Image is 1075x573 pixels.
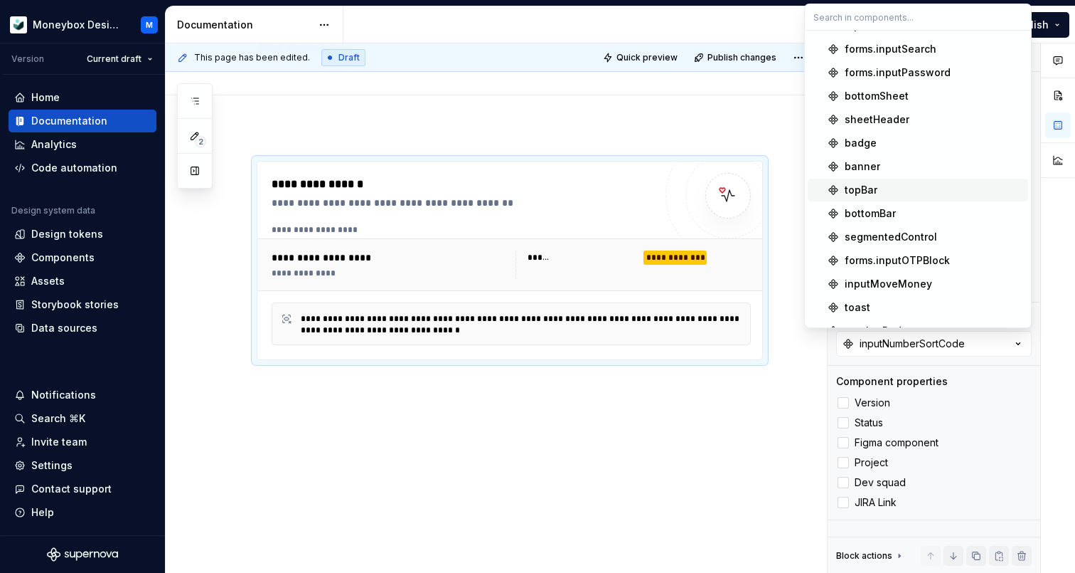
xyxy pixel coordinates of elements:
[616,52,678,63] span: Quick preview
[31,251,95,265] div: Components
[31,388,96,402] div: Notifications
[599,48,684,68] button: Quick preview
[845,89,909,103] div: bottomSheet
[9,454,156,477] a: Settings
[9,223,156,246] a: Design tokens
[845,206,896,221] div: bottomBar
[31,274,65,288] div: Assets
[177,18,311,32] div: Documentation
[845,253,950,268] div: forms.inputOTPBlock
[31,161,117,175] div: Code automation
[836,546,905,566] div: Block actions
[845,183,877,197] div: topBar
[195,136,206,147] span: 2
[845,159,880,174] div: banner
[31,137,77,152] div: Analytics
[194,52,310,63] span: This page has been edited.
[338,52,360,63] span: Draft
[3,9,162,40] button: Moneybox Design SystemM
[855,437,938,448] span: Figma component
[9,384,156,406] button: Notifications
[31,482,112,496] div: Contact support
[47,547,118,562] svg: Supernova Logo
[146,19,153,31] div: M
[9,157,156,179] a: Code automation
[31,411,85,426] div: Search ⌘K
[10,16,27,33] img: 9de6ca4a-8ec4-4eed-b9a2-3d312393a40a.png
[805,4,1031,30] input: Search in components...
[9,246,156,269] a: Components
[31,435,87,449] div: Invite team
[9,501,156,524] button: Help
[9,270,156,293] a: Assets
[31,227,103,241] div: Design tokens
[9,317,156,340] a: Data sources
[855,417,883,429] span: Status
[845,112,909,127] div: sheetHeader
[9,293,156,316] a: Storybook stories
[11,53,44,65] div: Version
[9,478,156,500] button: Contact support
[805,31,1031,327] div: Search in components...
[855,397,890,409] span: Version
[845,65,951,80] div: forms.inputPassword
[836,550,892,562] div: Block actions
[855,497,897,508] span: JIRA Link
[836,331,1032,357] button: inputNumberSortCode
[9,407,156,430] button: Search ⌘K
[845,300,870,315] div: toast
[845,277,932,291] div: inputMoveMoney
[80,49,159,69] button: Current draft
[860,337,965,351] div: inputNumberSortCode
[836,374,948,389] div: Component properties
[31,321,97,335] div: Data sources
[9,86,156,109] a: Home
[855,457,888,468] span: Project
[707,52,776,63] span: Publish changes
[855,477,906,488] span: Dev squad
[845,324,902,338] div: numberPad
[845,230,937,244] div: segmentedControl
[9,431,156,453] a: Invite team
[690,48,783,68] button: Publish changes
[9,133,156,156] a: Analytics
[845,42,936,56] div: forms.inputSearch
[11,205,95,216] div: Design system data
[33,18,124,32] div: Moneybox Design System
[9,110,156,132] a: Documentation
[31,114,107,128] div: Documentation
[31,505,54,520] div: Help
[31,458,73,473] div: Settings
[845,136,877,150] div: badge
[31,90,60,105] div: Home
[87,53,141,65] span: Current draft
[31,298,119,312] div: Storybook stories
